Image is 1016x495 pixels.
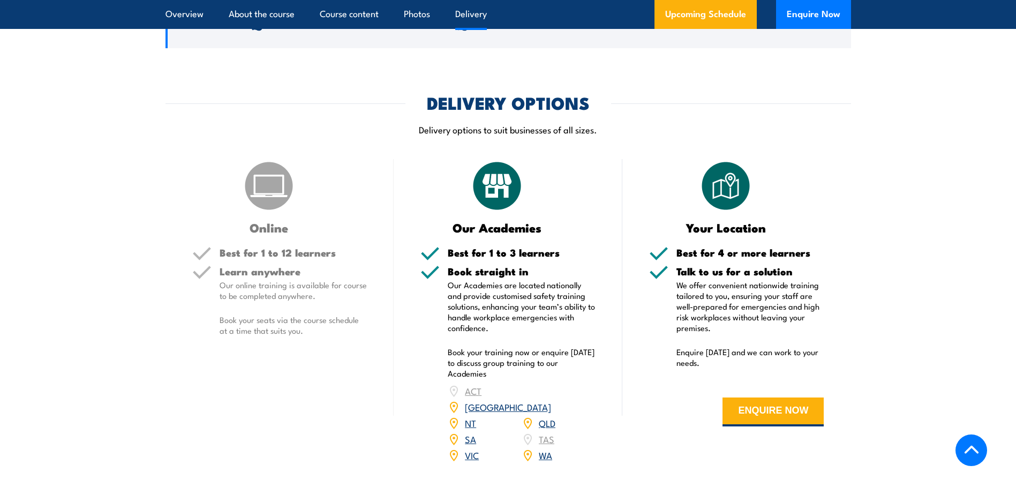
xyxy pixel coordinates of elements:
a: [GEOGRAPHIC_DATA] [465,400,551,413]
h5: Best for 1 to 3 learners [448,247,596,258]
h5: Book straight in [448,266,596,276]
a: QLD [539,416,555,429]
p: Our Academies are located nationally and provide customised safety training solutions, enhancing ... [448,280,596,333]
h3: Our Academies [420,221,574,234]
a: NT [465,416,476,429]
a: WA [539,448,552,461]
p: Book your training now or enquire [DATE] to discuss group training to our Academies [448,347,596,379]
h5: Learn anywhere [220,266,367,276]
button: ENQUIRE NOW [723,397,824,426]
h3: Your Location [649,221,803,234]
p: Our online training is available for course to be completed anywhere. [220,280,367,301]
p: Enquire [DATE] and we can work to your needs. [676,347,824,368]
a: VIC [465,448,479,461]
h2: DELIVERY OPTIONS [427,95,590,110]
a: SA [465,432,476,445]
h5: Talk to us for a solution [676,266,824,276]
p: Delivery options to suit businesses of all sizes. [165,123,851,136]
h3: Online [192,221,346,234]
p: Book your seats via the course schedule at a time that suits you. [220,314,367,336]
h5: Best for 1 to 12 learners [220,247,367,258]
h5: Best for 4 or more learners [676,247,824,258]
p: We offer convenient nationwide training tailored to you, ensuring your staff are well-prepared fo... [676,280,824,333]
